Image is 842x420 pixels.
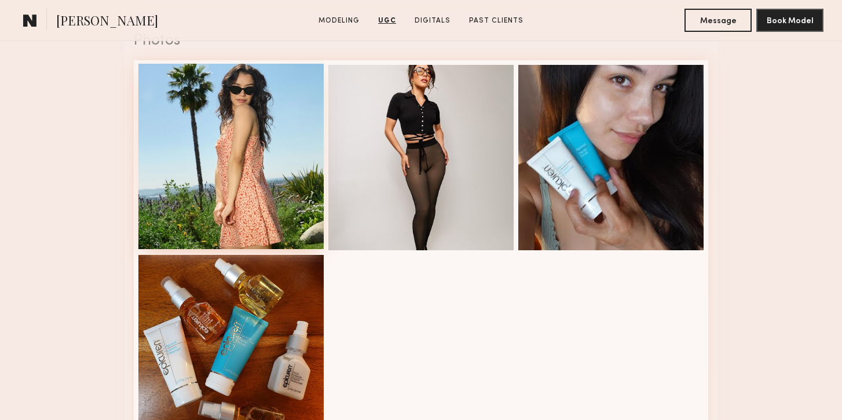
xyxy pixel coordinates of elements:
button: Message [684,9,752,32]
a: Past Clients [464,16,528,26]
span: [PERSON_NAME] [56,12,158,32]
a: Modeling [314,16,364,26]
a: UGC [374,16,401,26]
a: Book Model [756,15,823,25]
button: Book Model [756,9,823,32]
a: Digitals [410,16,455,26]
